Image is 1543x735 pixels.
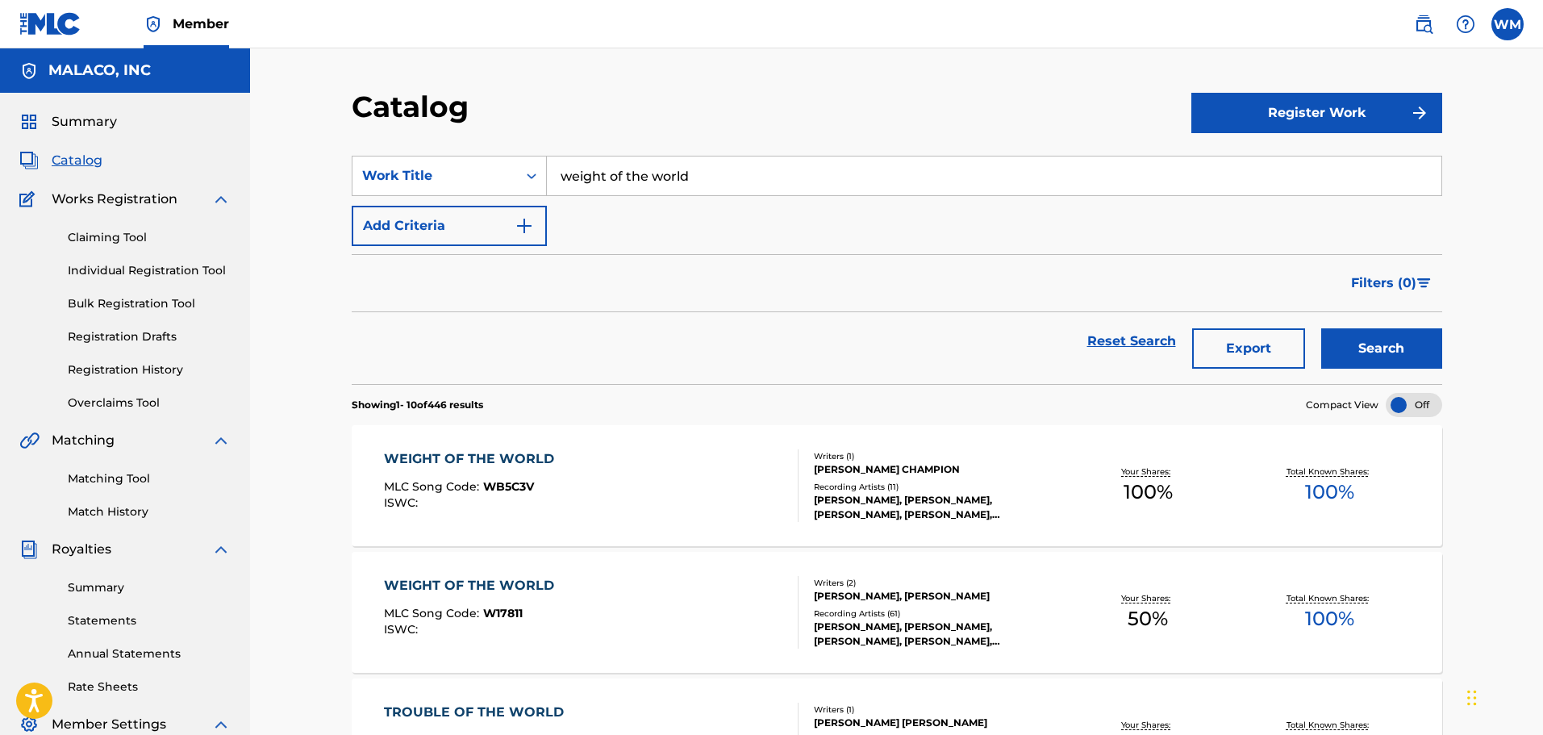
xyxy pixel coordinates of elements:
div: User Menu [1491,8,1524,40]
iframe: Resource Center [1498,483,1543,613]
span: Works Registration [52,190,177,209]
img: MLC Logo [19,12,81,35]
a: Individual Registration Tool [68,262,231,279]
div: Drag [1467,674,1477,722]
form: Search Form [352,156,1442,384]
a: WEIGHT OF THE WORLDMLC Song Code:WB5C3VISWC:Writers (1)[PERSON_NAME] CHAMPIONRecording Artists (1... [352,425,1442,546]
img: Top Rightsholder [144,15,163,34]
div: [PERSON_NAME], [PERSON_NAME] [814,589,1057,603]
img: 9d2ae6d4665cec9f34b9.svg [515,216,534,236]
span: ISWC : [384,622,422,637]
div: Writers ( 2 ) [814,577,1057,589]
a: Rate Sheets [68,679,231,695]
div: WEIGHT OF THE WORLD [384,449,562,469]
iframe: Chat Widget [1462,658,1543,735]
span: Member [173,15,229,33]
p: Total Known Shares: [1287,466,1373,478]
button: Filters (0) [1341,263,1442,303]
img: expand [211,431,231,450]
button: Add Criteria [352,206,547,246]
span: Filters ( 0 ) [1351,274,1416,293]
img: Matching [19,431,40,450]
div: Recording Artists ( 11 ) [814,481,1057,493]
p: Your Shares: [1121,466,1174,478]
img: Catalog [19,151,39,170]
div: [PERSON_NAME] CHAMPION [814,462,1057,477]
span: MLC Song Code : [384,606,483,620]
img: Summary [19,112,39,132]
a: Overclaims Tool [68,395,231,411]
img: Accounts [19,61,39,81]
div: [PERSON_NAME], [PERSON_NAME], [PERSON_NAME], [PERSON_NAME], [PERSON_NAME], [PERSON_NAME], [PERSON... [814,620,1057,649]
div: Writers ( 1 ) [814,704,1057,716]
img: filter [1417,278,1431,288]
button: Export [1192,328,1305,369]
a: Claiming Tool [68,229,231,246]
span: 50 % [1128,604,1168,633]
a: Registration Drafts [68,328,231,345]
span: 100 % [1305,478,1354,507]
span: W17811 [483,606,523,620]
p: Total Known Shares: [1287,719,1373,731]
div: [PERSON_NAME], [PERSON_NAME], [PERSON_NAME], [PERSON_NAME], [PERSON_NAME] [814,493,1057,522]
a: Bulk Registration Tool [68,295,231,312]
img: Royalties [19,540,39,559]
a: Registration History [68,361,231,378]
span: Catalog [52,151,102,170]
span: MLC Song Code : [384,479,483,494]
img: expand [211,540,231,559]
a: Statements [68,612,231,629]
img: Works Registration [19,190,40,209]
span: Summary [52,112,117,132]
div: TROUBLE OF THE WORLD [384,703,572,722]
div: [PERSON_NAME] [PERSON_NAME] [814,716,1057,730]
span: Member Settings [52,715,166,734]
p: Your Shares: [1121,719,1174,731]
a: Public Search [1407,8,1440,40]
span: 100 % [1305,604,1354,633]
p: Total Known Shares: [1287,592,1373,604]
img: expand [211,190,231,209]
img: Member Settings [19,715,39,734]
span: Matching [52,431,115,450]
span: ISWC : [384,495,422,510]
p: Your Shares: [1121,592,1174,604]
button: Register Work [1191,93,1442,133]
p: Showing 1 - 10 of 446 results [352,398,483,412]
a: WEIGHT OF THE WORLDMLC Song Code:W17811ISWC:Writers (2)[PERSON_NAME], [PERSON_NAME]Recording Arti... [352,552,1442,673]
span: 100 % [1124,478,1173,507]
h5: MALACO, INC [48,61,151,80]
span: Compact View [1306,398,1378,412]
span: Royalties [52,540,111,559]
a: SummarySummary [19,112,117,132]
div: Work Title [362,166,507,186]
div: WEIGHT OF THE WORLD [384,576,562,595]
img: f7272a7cc735f4ea7f67.svg [1410,103,1429,123]
a: Match History [68,503,231,520]
div: Writers ( 1 ) [814,450,1057,462]
img: help [1456,15,1475,34]
span: WB5C3V [483,479,534,494]
h2: Catalog [352,89,477,125]
button: Search [1321,328,1442,369]
a: Summary [68,579,231,596]
a: CatalogCatalog [19,151,102,170]
a: Reset Search [1079,324,1184,359]
div: Help [1449,8,1482,40]
img: expand [211,715,231,734]
div: Recording Artists ( 61 ) [814,608,1057,620]
a: Matching Tool [68,470,231,487]
img: search [1414,15,1433,34]
a: Annual Statements [68,645,231,662]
